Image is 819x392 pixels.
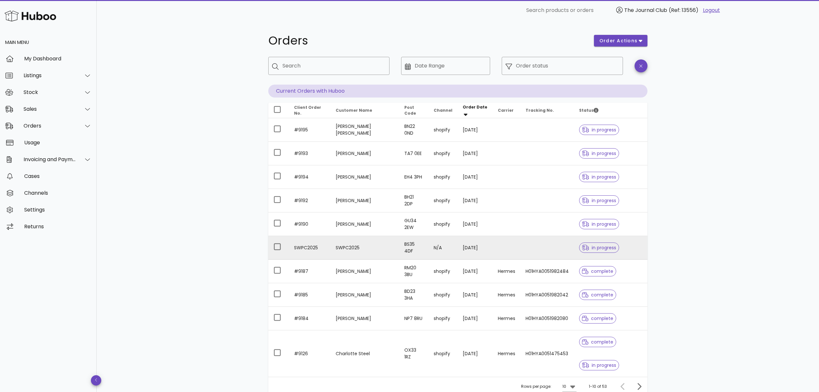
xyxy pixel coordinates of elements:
span: in progress [582,363,616,367]
td: shopify [429,118,458,142]
td: #9126 [289,330,331,377]
img: Huboo Logo [5,9,56,23]
td: [DATE] [458,236,493,260]
span: Status [579,108,598,113]
p: Current Orders with Huboo [268,85,647,98]
div: Orders [24,123,76,129]
td: EH4 3PH [399,165,429,189]
td: shopify [429,189,458,212]
td: [DATE] [458,165,493,189]
span: Client Order No. [294,105,321,116]
div: Channels [24,190,92,196]
th: Channel [429,103,458,118]
th: Tracking No. [520,103,574,118]
td: NP7 8RU [399,307,429,330]
td: [DATE] [458,212,493,236]
td: #9193 [289,142,331,165]
td: [DATE] [458,142,493,165]
td: [PERSON_NAME] [331,260,400,283]
td: #9185 [289,283,331,307]
div: Usage [24,139,92,146]
span: Channel [434,108,452,113]
td: BS35 4DF [399,236,429,260]
span: order actions [599,37,638,44]
td: SWPC2025 [289,236,331,260]
th: Client Order No. [289,103,331,118]
td: TA7 0EE [399,142,429,165]
td: shopify [429,212,458,236]
th: Order Date: Sorted descending. Activate to remove sorting. [458,103,493,118]
span: (Ref: 13556) [669,6,698,14]
span: complete [582,293,613,297]
td: [PERSON_NAME] [PERSON_NAME] [331,118,400,142]
td: [DATE] [458,260,493,283]
td: [DATE] [458,283,493,307]
td: Hermes [493,330,520,377]
td: RM20 3BU [399,260,429,283]
td: shopify [429,260,458,283]
td: shopify [429,307,458,330]
span: Carrier [498,108,514,113]
td: [DATE] [458,307,493,330]
td: H01HYA0051982080 [520,307,574,330]
td: Hermes [493,307,520,330]
div: 10 [562,384,566,389]
td: OX33 1RZ [399,330,429,377]
span: in progress [582,128,616,132]
td: [DATE] [458,118,493,142]
td: BD23 3HA [399,283,429,307]
td: H01HYA0051982484 [520,260,574,283]
td: shopify [429,165,458,189]
th: Customer Name [331,103,400,118]
div: Returns [24,223,92,230]
td: Hermes [493,283,520,307]
span: Tracking No. [526,108,554,113]
div: Listings [24,72,76,78]
h1: Orders [268,35,586,46]
div: Stock [24,89,76,95]
div: 10Rows per page: [562,381,577,392]
td: [PERSON_NAME] [331,142,400,165]
a: Logout [703,6,720,14]
td: [DATE] [458,189,493,212]
td: Hermes [493,260,520,283]
td: Charlotte Steel [331,330,400,377]
th: Post Code [399,103,429,118]
td: #9192 [289,189,331,212]
div: Invoicing and Payments [24,156,76,162]
td: BH21 2DP [399,189,429,212]
span: The Journal Club [624,6,667,14]
td: N/A [429,236,458,260]
div: Settings [24,207,92,213]
th: Status [574,103,647,118]
span: Post Code [404,105,416,116]
td: #9184 [289,307,331,330]
span: in progress [582,175,616,179]
td: [PERSON_NAME] [331,212,400,236]
td: shopify [429,142,458,165]
span: Customer Name [336,108,372,113]
span: in progress [582,151,616,156]
td: [PERSON_NAME] [331,189,400,212]
td: GU34 2EW [399,212,429,236]
span: in progress [582,198,616,203]
div: Cases [24,173,92,179]
td: H01HYA0051982042 [520,283,574,307]
td: [PERSON_NAME] [331,283,400,307]
td: [PERSON_NAME] [331,307,400,330]
td: [DATE] [458,330,493,377]
div: Sales [24,106,76,112]
span: complete [582,316,613,321]
span: in progress [582,245,616,250]
div: 1-10 of 53 [589,384,607,389]
td: [PERSON_NAME] [331,165,400,189]
span: Order Date [463,104,487,110]
td: #9187 [289,260,331,283]
td: shopify [429,330,458,377]
td: #9195 [289,118,331,142]
td: shopify [429,283,458,307]
td: SWPC2025 [331,236,400,260]
span: in progress [582,222,616,226]
td: BN22 0ND [399,118,429,142]
div: My Dashboard [24,56,92,62]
